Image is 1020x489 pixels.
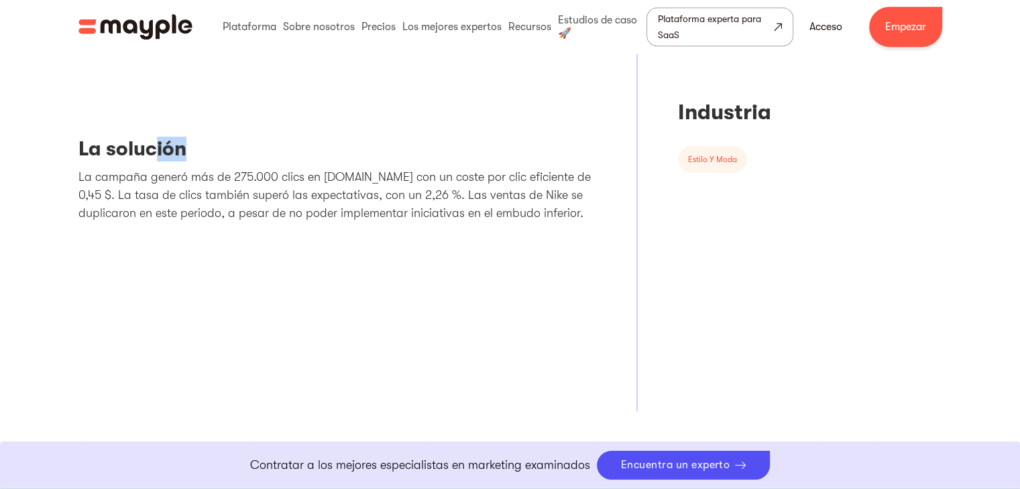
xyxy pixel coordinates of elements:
img: Logotipo de Mayple [78,14,192,40]
font: La solución [78,137,186,160]
div: Precios [358,5,399,48]
a: Acceso [793,11,858,43]
a: Plataforma experta para SaaS [646,7,793,46]
a: hogar [78,14,192,40]
font: Encuentra un experto [621,459,730,471]
font: estilo y moda [688,155,737,164]
font: Plataforma experta para SaaS [658,13,761,40]
div: Los mejores expertos [399,5,505,48]
font: La campaña generó más de 275.000 clics en [DOMAIN_NAME] con un coste por clic eficiente de 0,45 $... [78,170,591,220]
div: Plataforma [219,5,280,48]
a: Empezar [869,7,942,47]
font: Industria [678,100,771,125]
font: Acceso [809,21,842,33]
font: Empezar [885,21,926,33]
div: Sobre nosotros [280,5,358,48]
font: Contratar a los mejores especialistas en marketing examinados [250,458,590,472]
div: Recursos [505,5,555,48]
